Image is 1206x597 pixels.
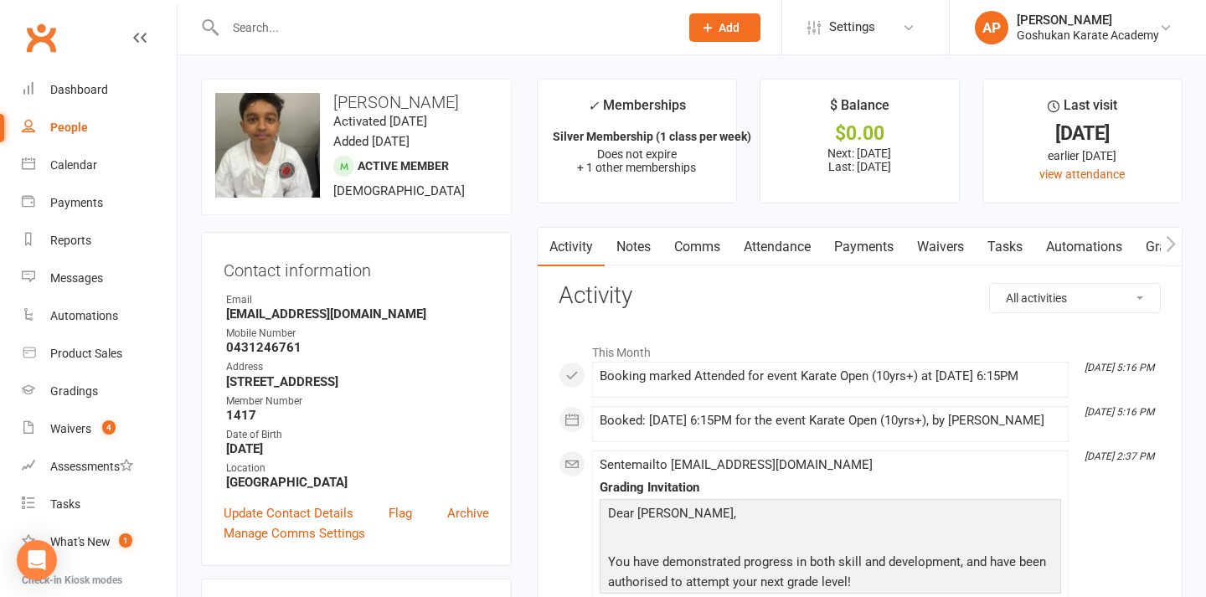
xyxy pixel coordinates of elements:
a: Product Sales [22,335,177,373]
div: Reports [50,234,91,247]
span: Add [719,21,740,34]
a: People [22,109,177,147]
strong: [STREET_ADDRESS] [226,374,489,389]
div: Memberships [588,95,686,126]
a: Payments [22,184,177,222]
span: Does not expire [597,147,677,161]
div: Grading Invitation [600,481,1061,495]
input: Search... [220,16,667,39]
a: view attendance [1039,167,1125,181]
h3: Contact information [224,255,489,280]
div: Member Number [226,394,489,409]
a: Attendance [732,228,822,266]
div: Waivers [50,422,91,435]
a: Dashboard [22,71,177,109]
a: Waivers 4 [22,410,177,448]
a: Tasks [22,486,177,523]
span: 1 [119,533,132,548]
a: Archive [447,503,489,523]
div: Messages [50,271,103,285]
a: What's New1 [22,523,177,561]
div: Gradings [50,384,98,398]
div: People [50,121,88,134]
i: ✓ [588,98,599,114]
span: Sent email to [EMAIL_ADDRESS][DOMAIN_NAME] [600,457,873,472]
span: + 1 other memberships [577,161,696,174]
a: Payments [822,228,905,266]
img: image1754974492.png [215,93,320,198]
strong: 1417 [226,408,489,423]
strong: [EMAIL_ADDRESS][DOMAIN_NAME] [226,306,489,322]
div: Booking marked Attended for event Karate Open (10yrs+) at [DATE] 6:15PM [600,369,1061,383]
p: Dear [PERSON_NAME], [604,503,1057,528]
div: Product Sales [50,347,122,360]
li: This Month [559,335,1161,362]
div: Calendar [50,158,97,172]
strong: Silver Membership (1 class per week) [553,130,751,143]
i: [DATE] 5:16 PM [1085,362,1154,373]
span: [DEMOGRAPHIC_DATA] [333,183,465,198]
a: Comms [662,228,732,266]
a: Activity [538,228,605,266]
div: Open Intercom Messenger [17,540,57,580]
span: 4 [102,420,116,435]
div: Email [226,292,489,308]
div: earlier [DATE] [998,147,1167,165]
div: [DATE] [998,125,1167,142]
p: You have demonstrated progress in both skill and development, and have been authorised to attempt... [604,552,1057,596]
h3: Activity [559,283,1161,309]
a: Tasks [976,228,1034,266]
div: Date of Birth [226,427,489,443]
time: Activated [DATE] [333,114,427,129]
button: Add [689,13,760,42]
a: Gradings [22,373,177,410]
div: $0.00 [776,125,944,142]
div: Mobile Number [226,326,489,342]
a: Automations [1034,228,1134,266]
div: $ Balance [830,95,889,125]
a: Manage Comms Settings [224,523,365,543]
div: Tasks [50,497,80,511]
div: Booked: [DATE] 6:15PM for the event Karate Open (10yrs+), by [PERSON_NAME] [600,414,1061,428]
div: Goshukan Karate Academy [1017,28,1159,43]
div: Address [226,359,489,375]
a: Messages [22,260,177,297]
div: Last visit [1048,95,1117,125]
div: Dashboard [50,83,108,96]
strong: [GEOGRAPHIC_DATA] [226,475,489,490]
time: Added [DATE] [333,134,410,149]
div: Automations [50,309,118,322]
strong: 0431246761 [226,340,489,355]
a: Flag [389,503,412,523]
a: Waivers [905,228,976,266]
span: Settings [829,8,875,46]
div: [PERSON_NAME] [1017,13,1159,28]
a: Clubworx [20,17,62,59]
a: Notes [605,228,662,266]
p: Next: [DATE] Last: [DATE] [776,147,944,173]
i: [DATE] 2:37 PM [1085,450,1154,462]
i: [DATE] 5:16 PM [1085,406,1154,418]
strong: [DATE] [226,441,489,456]
h3: [PERSON_NAME] [215,93,497,111]
a: Reports [22,222,177,260]
a: Calendar [22,147,177,184]
div: What's New [50,535,111,548]
a: Automations [22,297,177,335]
div: Payments [50,196,103,209]
div: Location [226,461,489,476]
span: Active member [358,159,449,172]
div: Assessments [50,460,133,473]
div: AP [975,11,1008,44]
a: Update Contact Details [224,503,353,523]
a: Assessments [22,448,177,486]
